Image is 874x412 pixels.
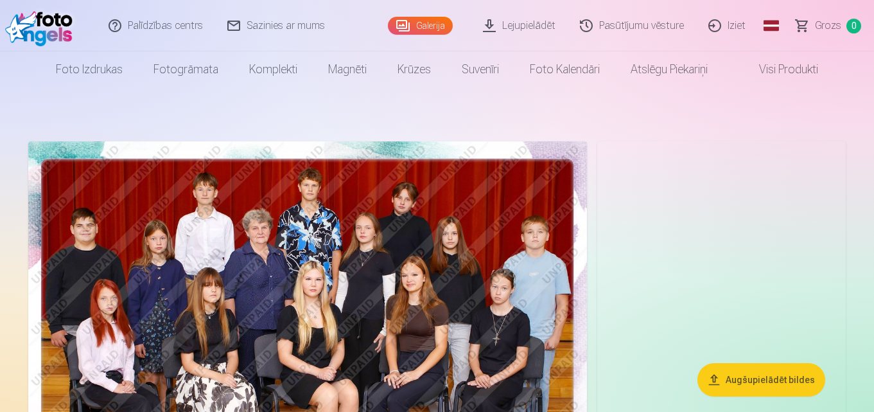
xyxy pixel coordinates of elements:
[446,51,514,87] a: Suvenīri
[846,19,861,33] span: 0
[388,17,453,35] a: Galerija
[514,51,615,87] a: Foto kalendāri
[723,51,834,87] a: Visi produkti
[615,51,723,87] a: Atslēgu piekariņi
[313,51,382,87] a: Magnēti
[697,363,825,397] button: Augšupielādēt bildes
[382,51,446,87] a: Krūzes
[138,51,234,87] a: Fotogrāmata
[40,51,138,87] a: Foto izdrukas
[5,5,79,46] img: /fa1
[234,51,313,87] a: Komplekti
[815,18,841,33] span: Grozs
